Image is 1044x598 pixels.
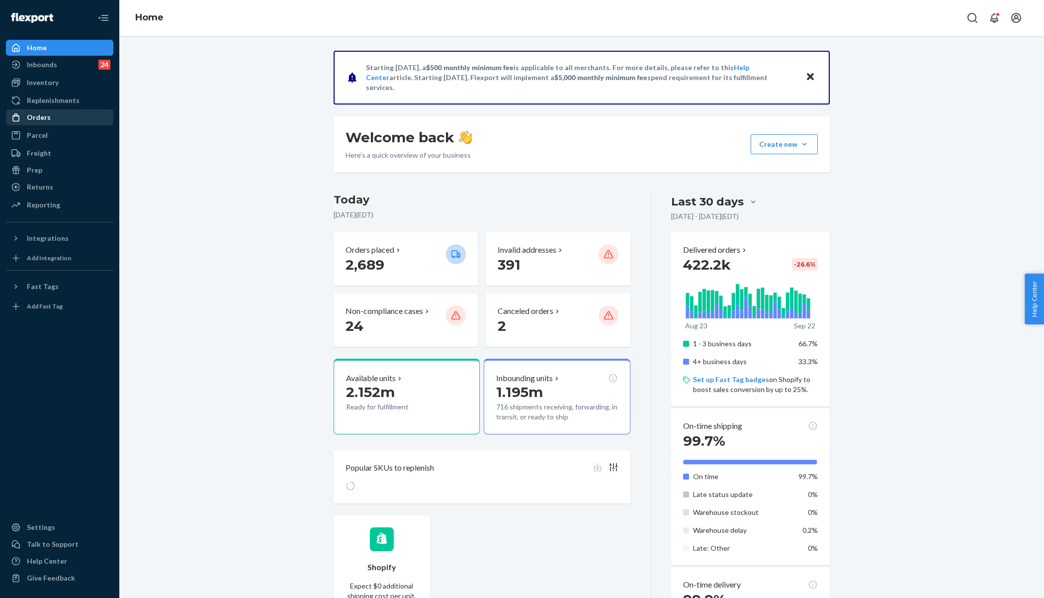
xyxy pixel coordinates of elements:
div: Returns [27,182,53,192]
p: Available units [346,373,396,384]
button: Create new [751,134,818,154]
button: Fast Tags [6,279,113,295]
div: Help Center [27,556,67,566]
a: Freight [6,145,113,161]
div: Home [27,43,47,53]
span: Help Center [1025,274,1044,324]
p: Ready for fulfillment [346,402,438,412]
a: Add Integration [6,250,113,266]
p: Late: Other [693,543,791,553]
div: -26.6 % [792,258,818,271]
button: Give Feedback [6,570,113,586]
div: Add Fast Tag [27,302,63,310]
a: Prep [6,162,113,178]
button: Close [804,70,817,85]
span: 0.2% [802,526,818,534]
div: Freight [27,148,51,158]
a: Replenishments [6,93,113,108]
button: Canceled orders 2 [486,294,630,347]
div: Inbounds [27,60,57,70]
p: [DATE] ( EDT ) [334,210,630,220]
p: Inbounding units [496,373,553,384]
a: Inbounds24 [6,57,113,73]
span: 99.7% [683,432,725,449]
img: hand-wave emoji [458,130,472,144]
a: Returns [6,179,113,195]
div: Last 30 days [671,194,744,209]
button: Orders placed 2,689 [334,232,478,286]
div: Replenishments [27,96,80,105]
a: Parcel [6,127,113,143]
p: Shopify [367,562,396,573]
h1: Welcome back [346,128,472,146]
button: Integrations [6,230,113,246]
p: Sep 22 [794,321,815,331]
a: Talk to Support [6,536,113,552]
button: Open account menu [1006,8,1026,28]
span: 391 [498,256,521,273]
p: On-time delivery [683,579,741,591]
a: Set up Fast Tag badges [693,375,769,384]
button: Delivered orders [683,244,748,256]
div: Fast Tags [27,282,59,292]
p: on Shopify to boost sales conversion by up to 25%. [693,375,818,395]
p: 1 - 3 business days [693,339,791,349]
a: Add Fast Tag [6,299,113,314]
button: Invalid addresses 391 [486,232,630,286]
span: 33.3% [798,357,818,366]
span: 66.7% [798,339,818,348]
p: Popular SKUs to replenish [346,462,434,474]
div: Talk to Support [27,539,79,549]
div: Inventory [27,78,59,88]
span: 2,689 [346,256,384,273]
p: Here’s a quick overview of your business [346,150,472,160]
a: Help Center [6,553,113,569]
a: Inventory [6,75,113,91]
a: Home [135,12,164,23]
span: $5,000 monthly minimum fee [554,73,647,82]
p: Warehouse delay [693,525,791,535]
p: Canceled orders [498,305,553,317]
p: Orders placed [346,244,394,256]
p: Aug 23 [685,321,707,331]
span: 1.195m [496,384,543,400]
a: Settings [6,519,113,535]
div: 24 [98,60,110,70]
div: Orders [27,112,51,122]
span: 0% [808,544,818,552]
div: Settings [27,522,55,532]
h3: Today [334,192,630,208]
span: 2.152m [346,384,395,400]
p: [DATE] - [DATE] ( EDT ) [671,211,739,221]
div: Integrations [27,233,69,243]
p: 4+ business days [693,357,791,367]
div: Prep [27,165,42,175]
div: Reporting [27,200,60,210]
span: 24 [346,317,363,334]
p: On time [693,472,791,482]
a: Reporting [6,197,113,213]
p: Invalid addresses [498,244,556,256]
p: Non-compliance cases [346,305,423,317]
a: Orders [6,109,113,125]
button: Available units2.152mReady for fulfillment [334,359,480,434]
button: Inbounding units1.195m716 shipments receiving, forwarding, in transit, or ready to ship [484,359,630,434]
div: Parcel [27,130,48,140]
div: Give Feedback [27,573,75,583]
span: $500 monthly minimum fee [426,63,514,72]
span: 0% [808,490,818,498]
p: Starting [DATE], a is applicable to all merchants. For more details, please refer to this article... [366,63,796,93]
p: Warehouse stockout [693,507,791,517]
button: Non-compliance cases 24 [334,294,478,347]
span: 0% [808,508,818,516]
ol: breadcrumbs [127,3,172,32]
p: 716 shipments receiving, forwarding, in transit, or ready to ship [496,402,617,422]
a: Home [6,40,113,56]
img: Flexport logo [11,13,53,23]
span: 99.7% [798,472,818,481]
button: Open notifications [984,8,1004,28]
div: Add Integration [27,254,71,262]
p: On-time shipping [683,420,742,432]
button: Open Search Box [962,8,982,28]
